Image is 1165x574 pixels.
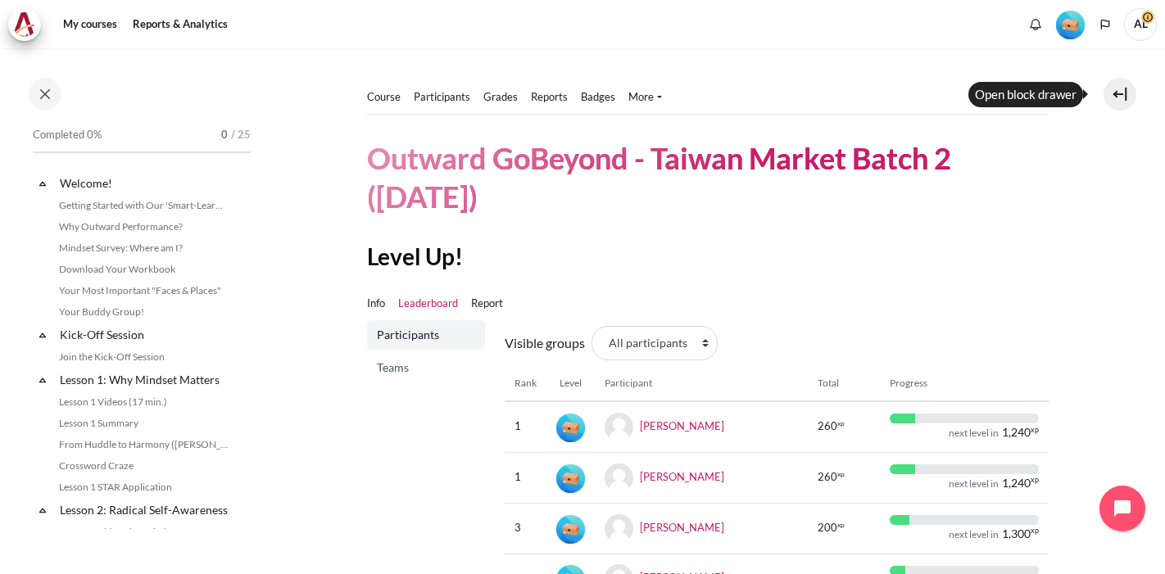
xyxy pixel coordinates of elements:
th: Total [808,366,879,401]
label: Visible groups [505,333,585,353]
a: Join the Kick-Off Session [54,347,233,367]
div: Open block drawer [968,82,1083,107]
td: 3 [505,503,546,554]
span: Collapse [34,372,51,388]
th: Level [546,366,595,401]
td: 1 [505,401,546,452]
a: Download Your Workbook [54,260,233,279]
span: xp [837,472,845,477]
a: Crossword Craze [54,456,233,476]
a: User menu [1124,8,1157,41]
a: Architeck Architeck [8,8,49,41]
a: Level #1 [1049,9,1091,39]
span: xp [1031,528,1039,533]
div: Level #1 [556,513,585,544]
button: Languages [1093,12,1117,37]
a: More [628,89,662,106]
span: Collapse [34,502,51,518]
a: Why Outward Performance? [54,217,233,237]
span: / 25 [231,127,251,143]
span: 260 [818,469,837,486]
h1: Outward GoBeyond - Taiwan Market Batch 2 ([DATE]) [367,139,1049,216]
a: From Huddle to Harmony ([PERSON_NAME]'s Story) [54,435,233,454]
img: Architeck [13,12,36,37]
a: Reports & Analytics [127,8,233,41]
th: Rank [505,366,546,401]
a: Lesson 1 STAR Application [54,477,233,497]
div: Level #1 [556,412,585,442]
a: Leaderboard [398,296,458,312]
a: [PERSON_NAME] [640,520,724,533]
div: next level in [949,477,999,490]
td: 1 [505,452,546,503]
a: My courses [57,8,123,41]
span: Collapse [34,175,51,192]
a: Completed 0% 0 / 25 [33,124,251,169]
span: xp [1031,477,1039,482]
a: Kick-Off Session [57,323,233,346]
a: Participants [367,320,485,350]
span: xp [837,523,845,527]
a: Lesson 2 Videos (20 min.) [54,522,233,542]
span: xp [837,422,845,426]
div: Show notification window with no new notifications [1023,12,1048,37]
span: Completed 0% [33,127,102,143]
th: Participant [595,366,809,401]
span: 260 [818,418,837,435]
a: Teams [367,353,485,382]
img: Level #1 [1056,11,1085,39]
span: 200 [818,520,837,536]
h2: Level Up! [367,242,1049,271]
img: Level #1 [556,515,585,544]
a: Your Most Important "Faces & Places" [54,281,233,301]
span: xp [1031,427,1039,432]
span: 1,240 [1002,477,1031,489]
div: next level in [949,528,999,541]
span: 1,240 [1002,427,1031,438]
img: Level #1 [556,414,585,442]
a: Report [471,296,503,312]
span: Participants [377,327,478,343]
div: Level #1 [1056,9,1085,39]
a: Reports [531,89,568,106]
a: Lesson 1: Why Mindset Matters [57,368,233,391]
span: AL [1124,8,1157,41]
img: Level #1 [556,464,585,493]
a: Lesson 1 Videos (17 min.) [54,392,233,412]
a: Lesson 1 Summary [54,414,233,433]
a: Course [367,89,401,106]
span: 0 [221,127,228,143]
span: 1,300 [1002,528,1031,540]
a: Your Buddy Group! [54,302,233,322]
a: [PERSON_NAME] [640,418,724,432]
a: Mindset Survey: Where am I? [54,238,233,258]
a: Info [367,296,385,312]
div: next level in [949,427,999,440]
a: Badges [581,89,615,106]
a: Participants [414,89,470,106]
a: Grades [483,89,518,106]
th: Progress [880,366,1049,401]
a: [PERSON_NAME] [640,469,724,482]
a: Lesson 2: Radical Self-Awareness [57,499,233,521]
span: Teams [377,359,478,376]
span: Collapse [34,327,51,343]
div: Level #1 [556,463,585,493]
a: Getting Started with Our 'Smart-Learning' Platform [54,196,233,215]
a: Welcome! [57,172,233,194]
